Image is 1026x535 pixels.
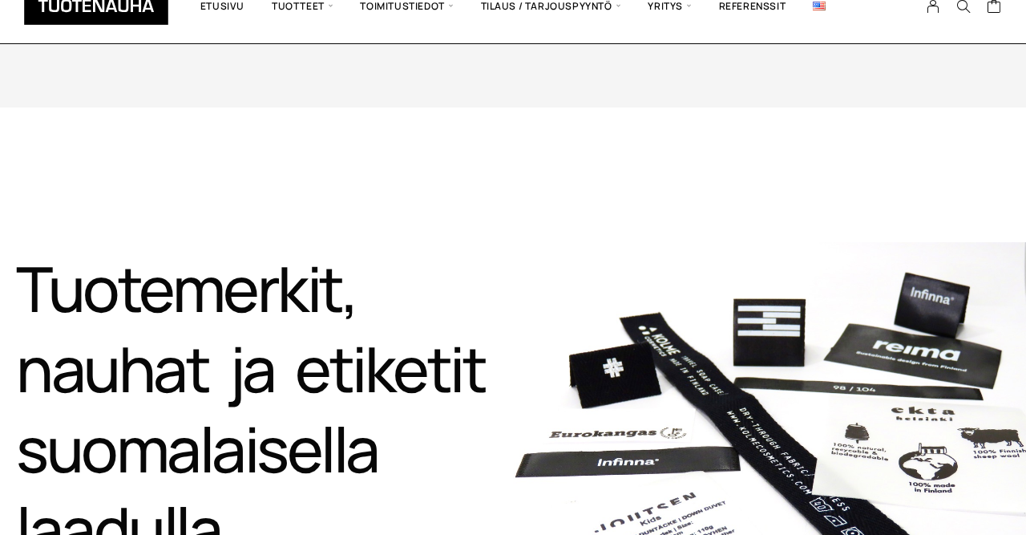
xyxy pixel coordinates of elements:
[813,2,826,10] img: English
